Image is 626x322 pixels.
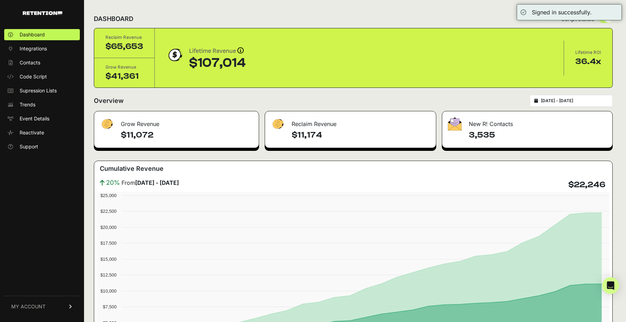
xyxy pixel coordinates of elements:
div: Grow Revenue [105,64,143,71]
div: Lifetime ROI [575,49,601,56]
div: New R! Contacts [442,111,612,132]
span: From [121,178,179,187]
img: fa-dollar-13500eef13a19c4ab2b9ed9ad552e47b0d9fc28b02b83b90ba0e00f96d6372e9.png [271,117,285,131]
div: $65,653 [105,41,143,52]
span: Reactivate [20,129,44,136]
div: Reclaim Revenue [265,111,436,132]
span: Contacts [20,59,40,66]
a: Contacts [4,57,80,68]
div: Reclaim Revenue [105,34,143,41]
a: Supression Lists [4,85,80,96]
h4: $22,246 [568,179,605,190]
text: $22,500 [100,209,117,214]
h2: DASHBOARD [94,14,133,24]
h4: $11,174 [292,129,430,141]
text: $10,000 [100,288,117,294]
a: Event Details [4,113,80,124]
div: Signed in successfully. [532,8,592,16]
a: MY ACCOUNT [4,296,80,317]
span: Integrations [20,45,47,52]
a: Integrations [4,43,80,54]
a: Code Script [4,71,80,82]
div: 36.4x [575,56,601,67]
div: Lifetime Revenue [189,46,246,56]
div: $107,014 [189,56,246,70]
text: $20,000 [100,225,117,230]
a: Dashboard [4,29,80,40]
span: MY ACCOUNT [11,303,46,310]
img: fa-dollar-13500eef13a19c4ab2b9ed9ad552e47b0d9fc28b02b83b90ba0e00f96d6372e9.png [100,117,114,131]
text: $17,500 [100,240,117,246]
h4: 3,535 [469,129,607,141]
img: fa-envelope-19ae18322b30453b285274b1b8af3d052b27d846a4fbe8435d1a52b978f639a2.png [448,117,462,131]
span: Trends [20,101,35,108]
h2: Overview [94,96,124,106]
a: Reactivate [4,127,80,138]
div: Open Intercom Messenger [602,277,619,294]
text: $7,500 [103,304,117,309]
img: Retention.com [23,11,62,15]
img: dollar-coin-05c43ed7efb7bc0c12610022525b4bbbb207c7efeef5aecc26f025e68dcafac9.png [166,46,183,64]
text: $12,500 [100,272,117,278]
div: $41,361 [105,71,143,82]
span: Dashboard [20,31,45,38]
a: Support [4,141,80,152]
strong: [DATE] - [DATE] [135,179,179,186]
span: Code Script [20,73,47,80]
span: 20% [106,178,120,188]
h4: $11,072 [121,129,253,141]
span: Support [20,143,38,150]
text: $15,000 [100,257,117,262]
div: Grow Revenue [94,111,259,132]
text: $25,000 [100,193,117,198]
h3: Cumulative Revenue [100,164,164,174]
span: Event Details [20,115,49,122]
span: Supression Lists [20,87,57,94]
a: Trends [4,99,80,110]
